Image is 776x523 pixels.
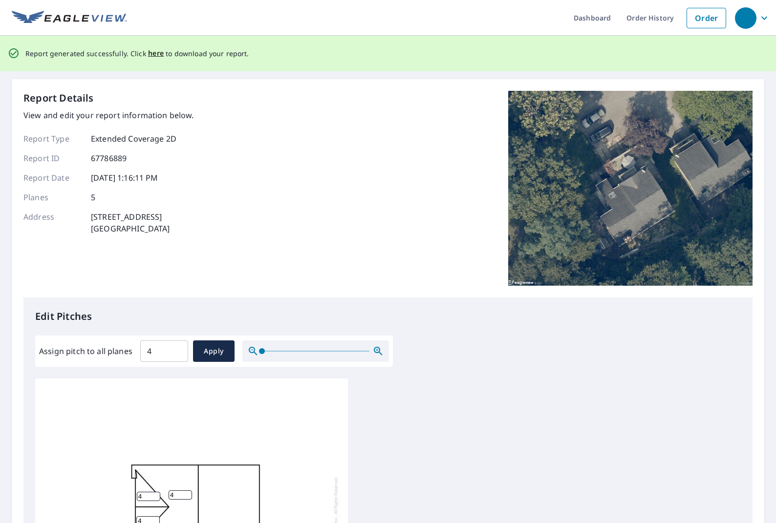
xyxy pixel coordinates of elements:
[23,109,194,121] p: View and edit your report information below.
[91,152,127,164] p: 67786889
[25,47,249,60] p: Report generated successfully. Click to download your report.
[23,133,82,145] p: Report Type
[148,47,164,60] button: here
[508,91,753,286] img: Top image
[140,337,188,365] input: 00.0
[23,172,82,184] p: Report Date
[23,211,82,234] p: Address
[23,91,94,105] p: Report Details
[12,11,127,25] img: EV Logo
[201,345,227,357] span: Apply
[193,340,235,362] button: Apply
[91,191,95,203] p: 5
[23,152,82,164] p: Report ID
[91,172,158,184] p: [DATE] 1:16:11 PM
[35,309,741,324] p: Edit Pitches
[23,191,82,203] p: Planes
[91,211,170,234] p: [STREET_ADDRESS] [GEOGRAPHIC_DATA]
[39,345,132,357] label: Assign pitch to all planes
[91,133,176,145] p: Extended Coverage 2D
[687,8,726,28] a: Order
